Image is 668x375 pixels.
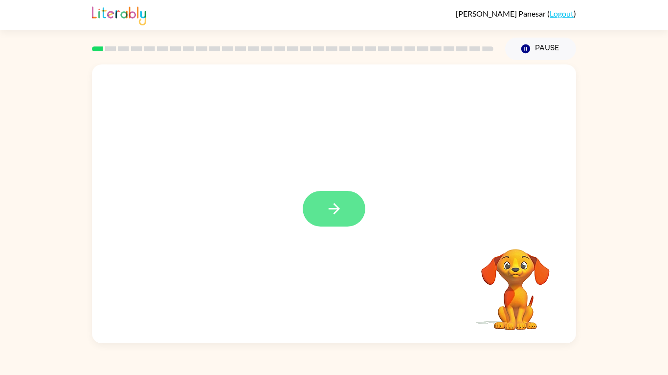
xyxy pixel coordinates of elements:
button: Pause [505,38,576,60]
a: Logout [550,9,574,18]
img: Literably [92,4,146,25]
span: [PERSON_NAME] Panesar [456,9,547,18]
div: ( ) [456,9,576,18]
video: Your browser must support playing .mp4 files to use Literably. Please try using another browser. [467,234,564,332]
